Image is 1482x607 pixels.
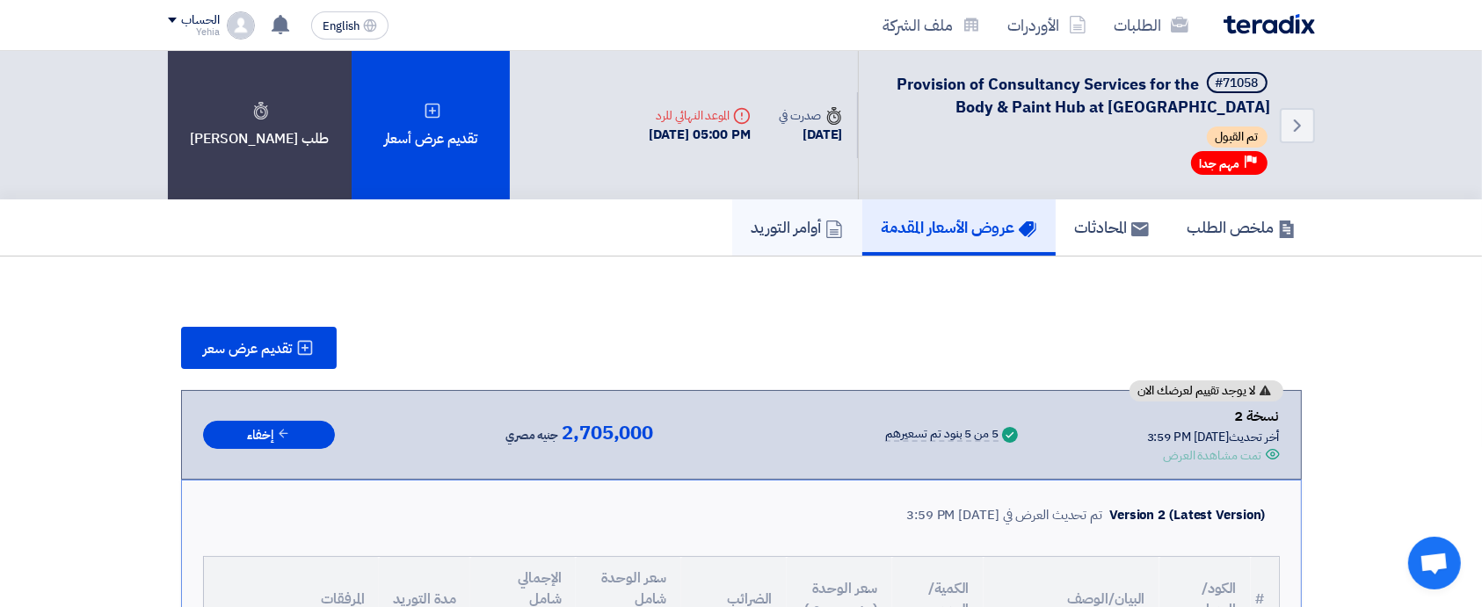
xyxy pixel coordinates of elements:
[1138,385,1256,397] span: لا يوجد تقييم لعرضك الان
[505,425,558,446] span: جنيه مصري
[752,217,843,237] h5: أوامر التوريد
[182,13,220,28] div: الحساب
[869,4,994,46] a: ملف الشركة
[181,327,337,369] button: تقديم عرض سعر
[1168,199,1315,256] a: ملخص الطلب
[1147,405,1280,428] div: نسخة 2
[882,217,1036,237] h5: عروض الأسعار المقدمة
[1101,4,1202,46] a: الطلبات
[168,27,220,37] div: Yehia
[650,125,752,145] div: [DATE] 05:00 PM
[1056,199,1168,256] a: المحادثات
[204,342,293,356] span: تقديم عرض سعر
[906,505,1102,525] div: تم تحديث العرض في [DATE] 3:59 PM
[650,106,752,125] div: الموعد النهائي للرد
[732,199,862,256] a: أوامر التوريد
[311,11,389,40] button: English
[203,421,335,450] button: إخفاء
[1200,155,1240,172] span: مهم جدا
[227,11,255,40] img: profile_test.png
[1188,217,1296,237] h5: ملخص الطلب
[1163,446,1261,465] div: تمت مشاهدة العرض
[1207,126,1268,148] span: تم القبول
[1224,14,1315,34] img: Teradix logo
[323,20,360,33] span: English
[994,4,1101,46] a: الأوردرات
[885,428,999,442] div: 5 من 5 بنود تم تسعيرهم
[897,72,1271,119] span: Provision of Consultancy Services for the Body & Paint Hub at [GEOGRAPHIC_DATA]
[1147,428,1280,446] div: أخر تحديث [DATE] 3:59 PM
[1109,505,1265,525] div: Version 2 (Latest Version)
[779,125,842,145] div: [DATE]
[880,72,1271,118] h5: Provision of Consultancy Services for the Body & Paint Hub at Abu Rawash
[862,199,1056,256] a: عروض الأسعار المقدمة
[168,51,352,199] div: طلب [PERSON_NAME]
[779,106,842,125] div: صدرت في
[1216,77,1259,90] div: #71058
[352,51,510,199] div: تقديم عرض أسعار
[1408,537,1461,589] div: Open chat
[1075,217,1149,237] h5: المحادثات
[562,423,653,444] span: 2,705,000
